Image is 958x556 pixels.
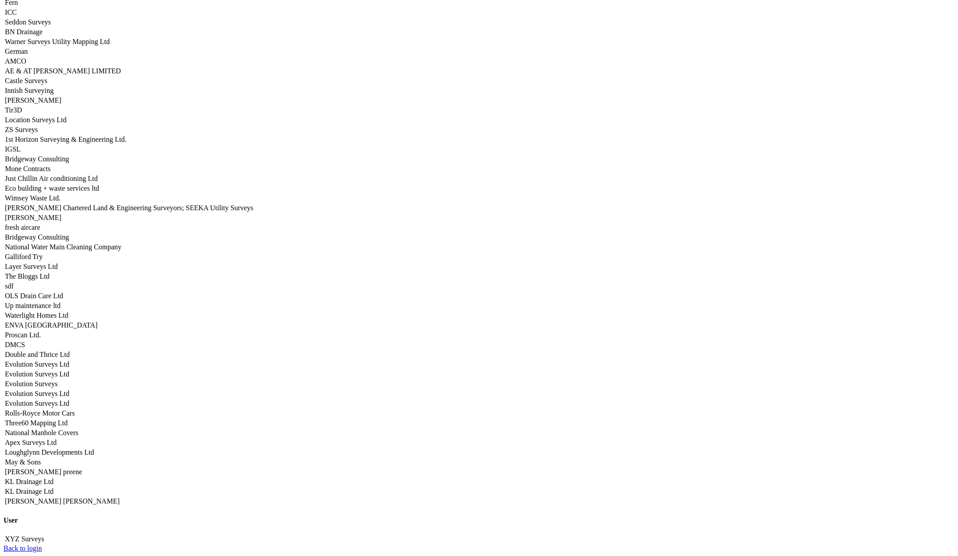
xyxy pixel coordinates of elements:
[5,400,69,407] a: Evolution Surveys Ltd
[5,38,110,45] a: Warner Surveys Utility Mapping Ltd
[5,409,75,417] a: Rolls-Royce Motor Cars
[5,184,99,192] a: Eco building + waste services ltd
[5,214,61,221] a: [PERSON_NAME]
[5,497,120,505] a: [PERSON_NAME] [PERSON_NAME]
[5,380,58,388] a: Evolution Surveys
[5,224,40,231] a: fresh aircare
[5,292,63,300] a: OLS Drain Care Ltd
[5,312,68,319] a: Waterlight Homes Ltd
[4,544,42,552] a: Back to login
[5,331,41,339] a: Proscan Ltd.
[5,282,14,290] a: sdf
[5,155,69,163] a: Bridgeway Consulting
[5,8,17,16] a: ICC
[5,175,98,182] a: Just Chillin Air conditioning Ltd
[5,263,58,270] a: Layer Surveys Ltd
[5,535,44,543] a: XYZ Surveys
[5,87,54,94] a: Innish Surveying
[5,243,121,251] a: National Water Main Cleaning Company
[5,448,94,456] a: Loughglynn Developments Ltd
[5,126,38,133] a: ZS Surveys
[5,272,49,280] a: The Bloggs Ltd
[5,67,121,75] a: AE & AT [PERSON_NAME] LIMITED
[5,488,54,495] a: KL Drainage Ltd
[5,233,69,241] a: Bridgeway Consulting
[5,194,60,202] a: Wimsey Waste Ltd.
[4,516,954,524] h4: User
[5,116,67,124] a: Location Surveys Ltd
[5,351,70,358] a: Double and Thrice Ltd
[5,136,127,143] a: 1st Horizon Surveying & Engineering Ltd.
[5,302,60,309] a: Up maintenance ltd
[5,253,43,260] a: Galliford Try
[5,458,41,466] a: May & Sons
[5,370,69,378] a: Evolution Surveys Ltd
[5,390,69,397] a: Evolution Surveys Ltd
[5,165,51,172] a: Mone Contracts
[5,429,78,436] a: National Manhole Covers
[5,28,43,36] a: BN Drainage
[5,419,68,427] a: Three60 Mapping Ltd
[5,57,26,65] a: AMCO
[5,145,20,153] a: IGSL
[5,360,69,368] a: Evolution Surveys Ltd
[5,439,56,446] a: Apex Surveys Ltd
[5,341,25,348] a: DMCS
[5,468,82,476] a: [PERSON_NAME] preene
[5,48,28,55] a: German
[5,478,54,485] a: KL Drainage Ltd
[5,96,61,104] a: [PERSON_NAME]
[5,18,51,26] a: Seddon Surveys
[5,106,22,114] a: Tir3D
[5,204,253,212] a: [PERSON_NAME] Chartered Land & Engineering Surveyors; SEEKA Utility Surveys
[5,77,48,84] a: Castle Surveys
[5,321,98,329] a: ENVA [GEOGRAPHIC_DATA]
